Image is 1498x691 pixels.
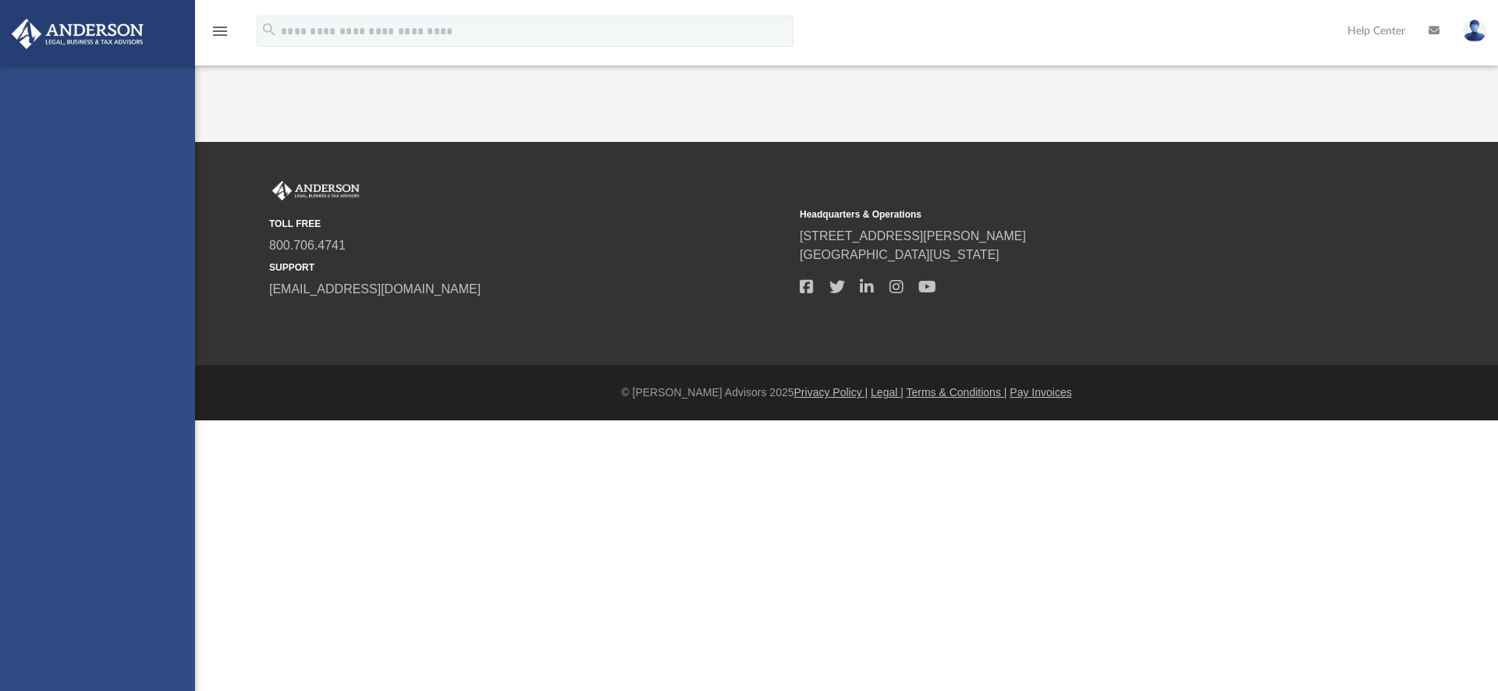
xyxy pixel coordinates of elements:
i: menu [211,22,229,41]
small: TOLL FREE [269,217,789,231]
img: Anderson Advisors Platinum Portal [7,19,148,49]
small: SUPPORT [269,260,789,275]
small: Headquarters & Operations [800,207,1319,221]
a: [STREET_ADDRESS][PERSON_NAME] [800,229,1026,243]
a: 800.706.4741 [269,239,346,252]
img: Anderson Advisors Platinum Portal [269,181,363,201]
a: menu [211,30,229,41]
i: search [261,21,278,38]
a: [EMAIL_ADDRESS][DOMAIN_NAME] [269,282,481,296]
div: © [PERSON_NAME] Advisors 2025 [195,384,1498,401]
a: Privacy Policy | [794,386,868,399]
img: User Pic [1463,19,1486,42]
a: [GEOGRAPHIC_DATA][US_STATE] [800,248,999,261]
a: Legal | [871,386,903,399]
a: Terms & Conditions | [907,386,1007,399]
a: Pay Invoices [1010,386,1071,399]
